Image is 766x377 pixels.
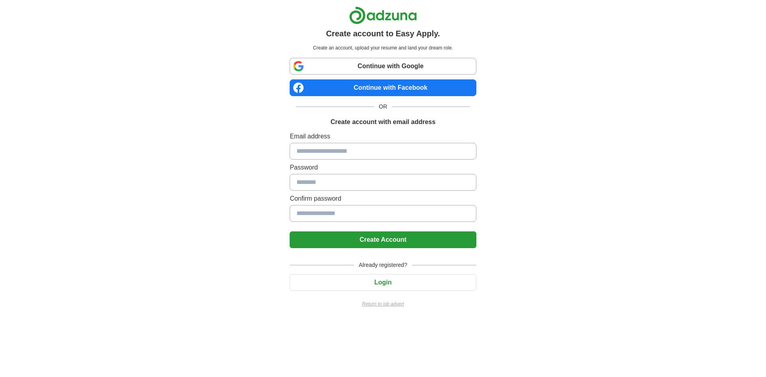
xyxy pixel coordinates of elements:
[290,163,476,172] label: Password
[290,279,476,286] a: Login
[290,58,476,75] a: Continue with Google
[290,300,476,308] a: Return to job advert
[326,28,440,39] h1: Create account to Easy Apply.
[290,274,476,291] button: Login
[330,117,435,127] h1: Create account with email address
[290,231,476,248] button: Create Account
[374,103,392,111] span: OR
[290,79,476,96] a: Continue with Facebook
[290,194,476,203] label: Confirm password
[354,261,412,269] span: Already registered?
[349,6,417,24] img: Adzuna logo
[290,132,476,141] label: Email address
[291,44,474,51] p: Create an account, upload your resume and land your dream role.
